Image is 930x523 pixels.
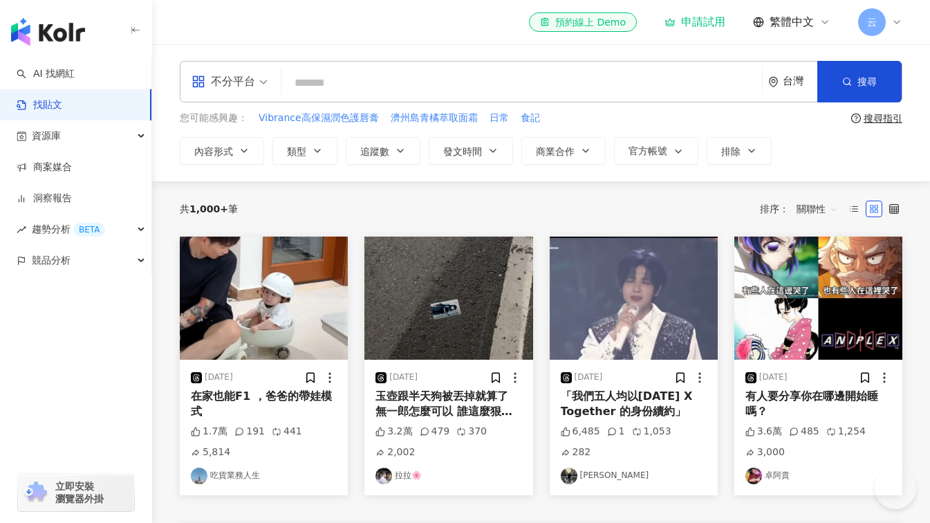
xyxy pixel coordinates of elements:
[536,146,575,157] span: 商業合作
[783,75,817,87] div: 台灣
[614,137,698,165] button: 官方帳號
[32,214,105,245] span: 趨勢分析
[857,76,877,87] span: 搜尋
[17,67,75,81] a: searchAI 找網紅
[529,12,637,32] a: 預約線上 Demo
[550,237,718,360] img: post-image
[22,481,49,504] img: chrome extension
[490,111,509,125] span: 日常
[17,192,72,205] a: 洞察報告
[489,111,510,126] button: 日常
[420,425,450,439] div: 479
[561,389,707,420] div: 「我們五人均以[DATE] X Together 的身份續約」
[632,425,671,439] div: 1,053
[360,146,389,157] span: 追蹤數
[390,111,478,126] button: 濟州島青橘萃取面霜
[375,468,521,484] a: KOL Avatar拉拉🌸
[272,425,302,439] div: 441
[32,245,71,276] span: 競品分析
[707,137,772,165] button: 排除
[664,15,725,29] a: 申請試用
[721,146,741,157] span: 排除
[867,15,877,30] span: 云
[629,145,667,156] span: 官方帳號
[768,77,779,87] span: environment
[817,61,902,102] button: 搜尋
[561,425,600,439] div: 6,485
[734,237,902,360] img: post-image
[364,237,532,360] img: post-image
[456,425,487,439] div: 370
[607,425,625,439] div: 1
[561,468,707,484] a: KOL Avatar[PERSON_NAME]
[745,446,785,459] div: 3,000
[180,137,264,165] button: 內容形式
[760,198,846,220] div: 排序：
[180,111,248,125] span: 您可能感興趣：
[191,468,337,484] a: KOL Avatar吃貨業務人生
[521,137,606,165] button: 商業合作
[258,111,380,126] button: Vibrance高保濕潤色護唇膏
[797,198,838,220] span: 關聯性
[375,468,392,484] img: KOL Avatar
[443,146,482,157] span: 發文時間
[745,468,762,484] img: KOL Avatar
[17,98,62,112] a: 找貼文
[745,425,782,439] div: 3.6萬
[561,468,577,484] img: KOL Avatar
[391,111,478,125] span: 濟州島青橘萃取面霜
[375,389,521,420] div: 玉壺跟半天狗被丟掉就算了 無一郎怎麼可以 誰這麼狠心😢
[18,474,134,511] a: chrome extension立即安裝 瀏覽器外掛
[205,371,233,383] div: [DATE]
[180,237,348,360] img: post-image
[259,111,379,125] span: Vibrance高保濕潤色護唇膏
[375,446,415,459] div: 2,002
[875,468,916,509] iframe: Help Scout Beacon - Open
[191,468,207,484] img: KOL Avatar
[17,225,26,235] span: rise
[180,203,238,214] div: 共 筆
[189,203,228,214] span: 1,000+
[745,389,891,420] div: 有人要分享你在哪邊開始睡嗎？
[346,137,420,165] button: 追蹤數
[864,113,902,124] div: 搜尋指引
[55,480,104,505] span: 立即安裝 瀏覽器外掛
[520,111,541,126] button: 食記
[17,160,72,174] a: 商案媒合
[389,371,418,383] div: [DATE]
[192,71,255,93] div: 不分平台
[234,425,265,439] div: 191
[192,75,205,89] span: appstore
[561,446,591,459] div: 282
[521,111,540,125] span: 食記
[429,137,513,165] button: 發文時間
[826,425,866,439] div: 1,254
[540,15,626,29] div: 預約線上 Demo
[759,371,788,383] div: [DATE]
[191,446,230,459] div: 5,814
[191,389,337,420] div: 在家也能F1 ，爸爸的帶娃模式
[287,146,306,157] span: 類型
[32,120,61,152] span: 資源庫
[789,425,819,439] div: 485
[194,146,233,157] span: 內容形式
[745,468,891,484] a: KOL Avatar卓阿貴
[851,113,861,123] span: question-circle
[272,137,337,165] button: 類型
[770,15,814,30] span: 繁體中文
[73,223,105,237] div: BETA
[575,371,603,383] div: [DATE]
[375,425,412,439] div: 3.2萬
[11,18,85,46] img: logo
[191,425,227,439] div: 1.7萬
